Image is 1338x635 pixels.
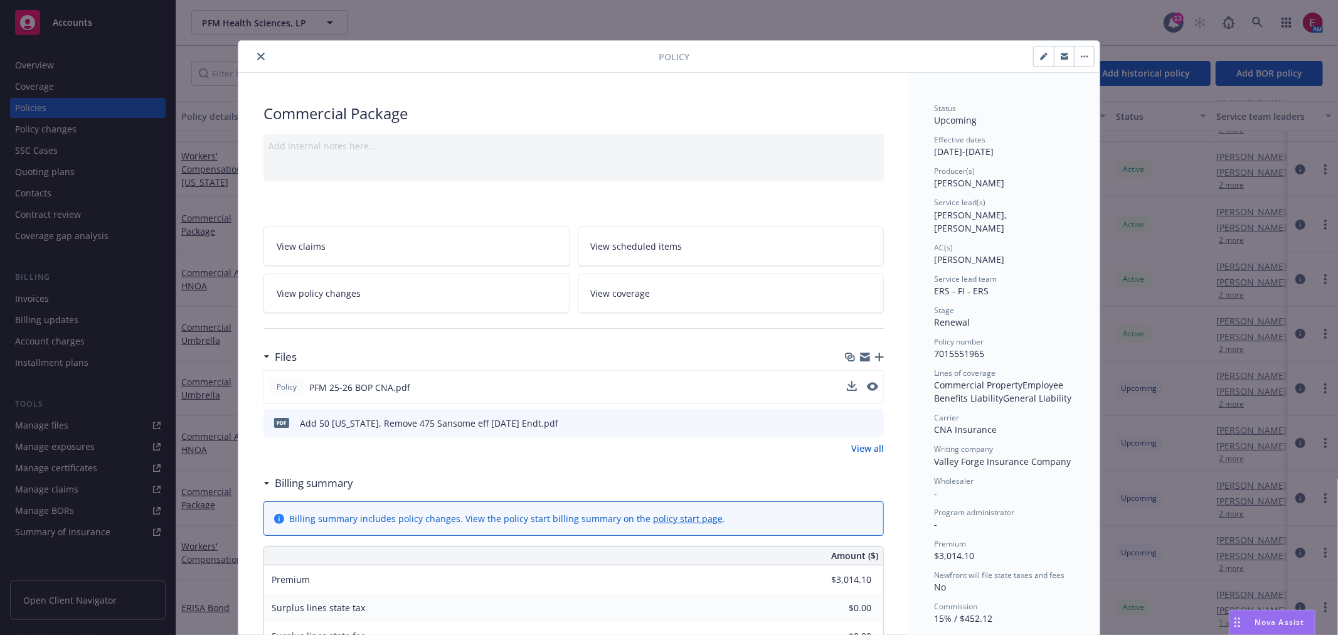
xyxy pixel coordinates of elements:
[934,379,1022,391] span: Commercial Property
[934,242,953,253] span: AC(s)
[934,412,959,423] span: Carrier
[309,381,410,394] span: PFM 25-26 BOP CNA.pdf
[867,381,878,394] button: preview file
[1003,392,1071,404] span: General Liability
[934,134,1075,158] div: [DATE] - [DATE]
[578,227,884,266] a: View scheduled items
[797,570,879,589] input: 0.00
[934,379,1066,404] span: Employee Benefits Liability
[934,518,937,530] span: -
[934,538,966,549] span: Premium
[934,209,1009,234] span: [PERSON_NAME], [PERSON_NAME]
[253,49,268,64] button: close
[934,487,937,499] span: -
[934,166,975,176] span: Producer(s)
[934,570,1065,580] span: Newfront will file state taxes and fees
[275,475,353,491] h3: Billing summary
[934,103,956,114] span: Status
[934,305,954,316] span: Stage
[934,456,1071,467] span: Valley Forge Insurance Company
[263,274,570,313] a: View policy changes
[277,240,326,253] span: View claims
[653,513,723,525] a: policy start page
[300,417,558,430] div: Add 50 [US_STATE], Remove 475 Sansome eff [DATE] Endt.pdf
[934,316,970,328] span: Renewal
[263,349,297,365] div: Files
[1255,617,1305,627] span: Nova Assist
[867,382,878,391] button: preview file
[591,240,682,253] span: View scheduled items
[659,50,689,63] span: Policy
[275,349,297,365] h3: Files
[268,139,879,152] div: Add internal notes here...
[934,368,996,378] span: Lines of coverage
[934,177,1004,189] span: [PERSON_NAME]
[868,417,879,430] button: preview file
[1229,610,1315,635] button: Nova Assist
[934,197,985,208] span: Service lead(s)
[934,507,1014,518] span: Program administrator
[934,274,997,284] span: Service lead team
[934,424,997,435] span: CNA Insurance
[847,381,857,394] button: download file
[934,581,946,593] span: No
[851,442,884,455] a: View all
[934,612,992,624] span: 15% / $452.12
[272,602,365,614] span: Surplus lines state tax
[274,382,299,393] span: Policy
[934,550,974,562] span: $3,014.10
[1229,611,1245,634] div: Drag to move
[578,274,884,313] a: View coverage
[263,475,353,491] div: Billing summary
[272,574,310,585] span: Premium
[797,599,879,617] input: 0.00
[847,417,857,430] button: download file
[263,103,884,124] div: Commercial Package
[934,348,984,360] span: 7015551965
[591,287,650,300] span: View coverage
[263,227,570,266] a: View claims
[831,549,878,562] span: Amount ($)
[934,476,974,486] span: Wholesaler
[934,134,985,145] span: Effective dates
[277,287,361,300] span: View policy changes
[847,381,857,391] button: download file
[934,114,977,126] span: Upcoming
[274,418,289,427] span: pdf
[934,444,993,454] span: Writing company
[934,336,984,347] span: Policy number
[934,285,989,297] span: ERS - FI - ERS
[289,512,725,525] div: Billing summary includes policy changes. View the policy start billing summary on the .
[934,253,1004,265] span: [PERSON_NAME]
[934,601,977,612] span: Commission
